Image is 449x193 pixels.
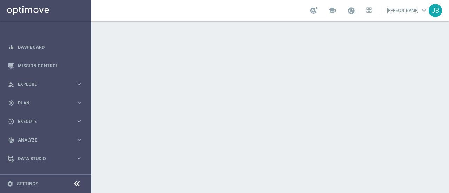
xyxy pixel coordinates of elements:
div: Data Studio [8,156,76,162]
button: equalizer Dashboard [8,44,83,50]
span: Execute [18,119,76,124]
div: Dashboard [8,38,82,56]
a: Dashboard [18,38,82,56]
i: track_changes [8,137,14,143]
div: Explore [8,81,76,88]
button: Data Studio keyboard_arrow_right [8,156,83,161]
span: Analyze [18,138,76,142]
i: keyboard_arrow_right [76,81,82,88]
i: keyboard_arrow_right [76,137,82,143]
button: person_search Explore keyboard_arrow_right [8,82,83,87]
i: equalizer [8,44,14,50]
a: [PERSON_NAME]keyboard_arrow_down [386,5,429,16]
button: track_changes Analyze keyboard_arrow_right [8,137,83,143]
i: play_circle_outline [8,118,14,125]
div: Optibot [8,168,82,186]
button: gps_fixed Plan keyboard_arrow_right [8,100,83,106]
i: keyboard_arrow_right [76,118,82,125]
i: person_search [8,81,14,88]
div: Analyze [8,137,76,143]
i: lightbulb [8,174,14,180]
div: Mission Control [8,56,82,75]
a: Settings [17,182,38,186]
i: gps_fixed [8,100,14,106]
i: settings [7,181,13,187]
span: school [328,7,336,14]
i: keyboard_arrow_right [76,155,82,162]
span: Plan [18,101,76,105]
i: keyboard_arrow_right [76,99,82,106]
a: Optibot [18,168,82,186]
button: play_circle_outline Execute keyboard_arrow_right [8,119,83,124]
span: Data Studio [18,157,76,161]
div: Plan [8,100,76,106]
div: Execute [8,118,76,125]
span: Explore [18,82,76,87]
button: Mission Control [8,63,83,69]
div: JB [429,4,442,17]
a: Mission Control [18,56,82,75]
span: keyboard_arrow_down [420,7,428,14]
